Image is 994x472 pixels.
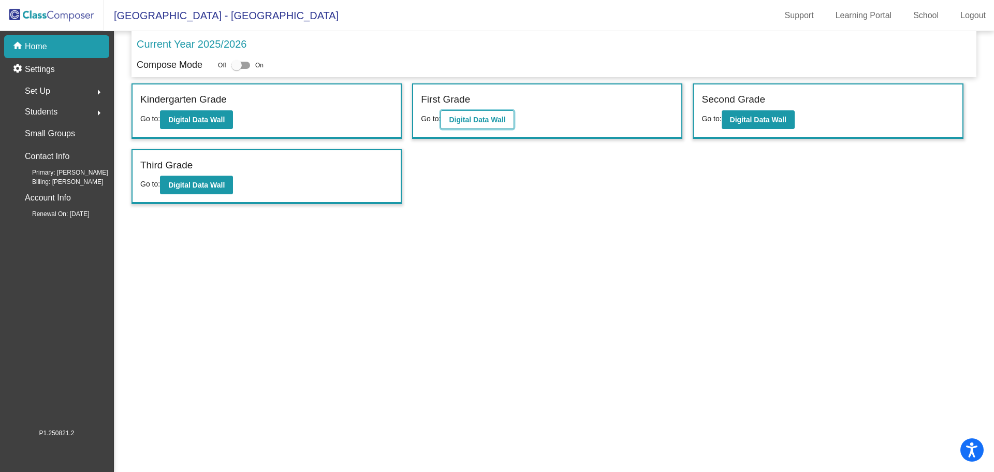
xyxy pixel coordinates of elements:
span: Students [25,105,57,119]
a: Learning Portal [827,7,900,24]
p: Account Info [25,191,71,205]
button: Digital Data Wall [160,110,233,129]
label: Second Grade [701,92,765,107]
span: Primary: [PERSON_NAME] [16,168,108,177]
p: Contact Info [25,149,69,164]
label: Kindergarten Grade [140,92,227,107]
button: Digital Data Wall [722,110,795,129]
label: First Grade [421,92,470,107]
span: Set Up [25,84,50,98]
mat-icon: home [12,40,25,53]
mat-icon: arrow_right [93,107,105,119]
b: Digital Data Wall [168,116,225,124]
b: Digital Data Wall [449,116,505,124]
span: [GEOGRAPHIC_DATA] - [GEOGRAPHIC_DATA] [104,7,339,24]
span: Go to: [701,115,721,123]
a: School [905,7,947,24]
p: Home [25,40,47,53]
p: Small Groups [25,126,75,141]
p: Compose Mode [137,58,202,72]
p: Current Year 2025/2026 [137,36,246,52]
span: Go to: [421,115,441,123]
span: Billing: [PERSON_NAME] [16,177,103,187]
mat-icon: arrow_right [93,86,105,98]
span: On [255,61,264,70]
span: Renewal On: [DATE] [16,209,89,219]
p: Settings [25,63,55,76]
span: Go to: [140,115,160,123]
a: Logout [952,7,994,24]
a: Support [777,7,822,24]
mat-icon: settings [12,63,25,76]
button: Digital Data Wall [160,176,233,194]
button: Digital Data Wall [441,110,514,129]
span: Off [218,61,226,70]
span: Go to: [140,180,160,188]
b: Digital Data Wall [168,181,225,189]
b: Digital Data Wall [730,116,786,124]
label: Third Grade [140,158,193,173]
